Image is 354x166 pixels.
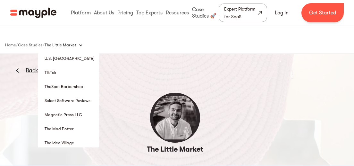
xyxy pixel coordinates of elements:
[92,3,116,23] div: About Us
[116,3,135,23] div: Pricing
[135,3,164,23] div: Top Experts
[69,3,92,23] div: Platform
[38,80,99,94] a: TheSpot Barbershop
[45,83,99,91] div: TheSpot Barbershop
[45,42,76,48] div: The Little Market
[43,42,45,48] div: /
[45,97,99,105] div: Select Software Reviews
[16,42,18,48] div: /
[10,7,56,19] a: home
[18,41,43,49] a: Case Studies
[45,111,99,119] div: Magnetic Press LLC
[38,136,99,150] a: The Idea Village
[164,3,190,23] div: Resources
[239,92,354,166] iframe: Chat Widget
[38,94,99,108] a: Select Software Reviews
[45,39,89,51] div: The Little Market
[10,7,56,19] img: Mayple logo
[38,108,99,122] a: Magnetic Press LLC
[26,67,86,74] a: Back to all case studies
[45,69,99,76] div: TikTok
[45,125,99,133] div: The Mad Potter
[38,122,99,136] a: The Mad Potter
[301,3,344,22] a: Get Started
[45,139,99,147] div: The Idea Village
[38,51,99,66] a: U.S. [GEOGRAPHIC_DATA]
[45,55,99,62] div: U.S. [GEOGRAPHIC_DATA]
[219,4,267,22] a: Expert Platform for SaaS
[38,66,99,80] a: TikTok
[38,51,99,147] nav: The Little Market
[5,41,16,49] a: Home
[224,5,257,20] div: Expert Platform for SaaS
[267,5,296,20] a: Log In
